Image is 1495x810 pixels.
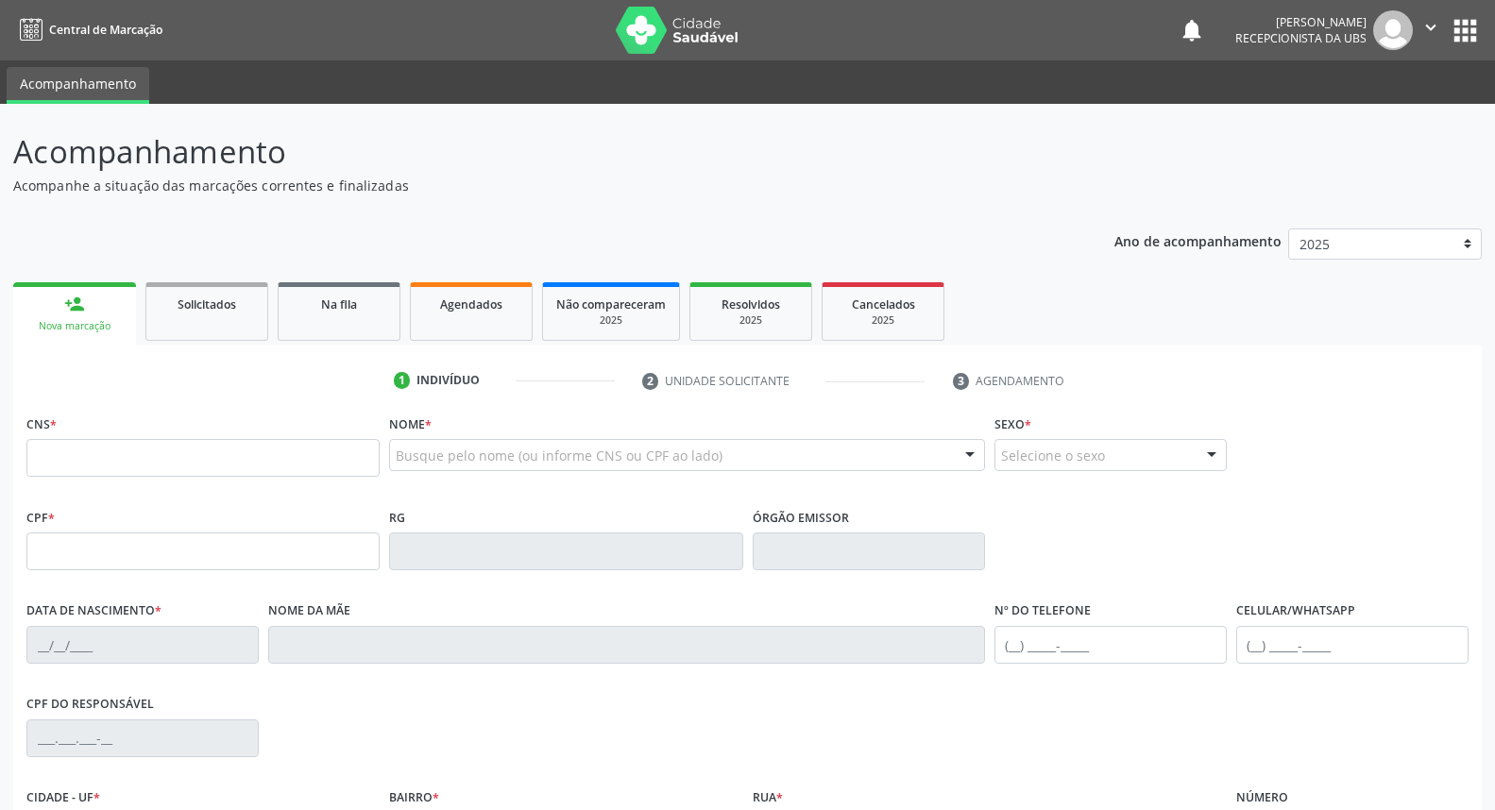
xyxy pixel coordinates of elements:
[1449,14,1482,47] button: apps
[1236,626,1469,664] input: (__) _____-_____
[49,22,162,38] span: Central de Marcação
[389,503,405,532] label: RG
[1179,17,1205,43] button: notifications
[994,597,1091,626] label: Nº do Telefone
[1235,30,1367,46] span: Recepcionista da UBS
[852,296,915,312] span: Cancelados
[26,597,161,626] label: Data de nascimento
[440,296,502,312] span: Agendados
[26,719,259,757] input: ___.___.___-__
[13,128,1042,176] p: Acompanhamento
[556,296,666,312] span: Não compareceram
[64,294,85,314] div: person_add
[722,296,780,312] span: Resolvidos
[178,296,236,312] span: Solicitados
[26,503,55,532] label: CPF
[26,626,259,664] input: __/__/____
[1413,10,1449,50] button: 
[1114,228,1282,252] p: Ano de acompanhamento
[994,410,1031,439] label: Sexo
[1373,10,1413,50] img: img
[1235,14,1367,30] div: [PERSON_NAME]
[7,67,149,104] a: Acompanhamento
[13,14,162,45] a: Central de Marcação
[753,503,849,532] label: Órgão emissor
[1001,446,1105,465] span: Selecione o sexo
[26,410,57,439] label: CNS
[321,296,357,312] span: Na fila
[836,313,930,328] div: 2025
[704,313,798,328] div: 2025
[26,319,123,333] div: Nova marcação
[416,372,480,389] div: Indivíduo
[268,597,350,626] label: Nome da mãe
[994,626,1227,664] input: (__) _____-_____
[396,446,722,465] span: Busque pelo nome (ou informe CNS ou CPF ao lado)
[1420,17,1441,38] i: 
[389,410,432,439] label: Nome
[1236,597,1355,626] label: Celular/WhatsApp
[13,176,1042,195] p: Acompanhe a situação das marcações correntes e finalizadas
[26,690,154,719] label: CPF do responsável
[394,372,411,389] div: 1
[556,313,666,328] div: 2025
